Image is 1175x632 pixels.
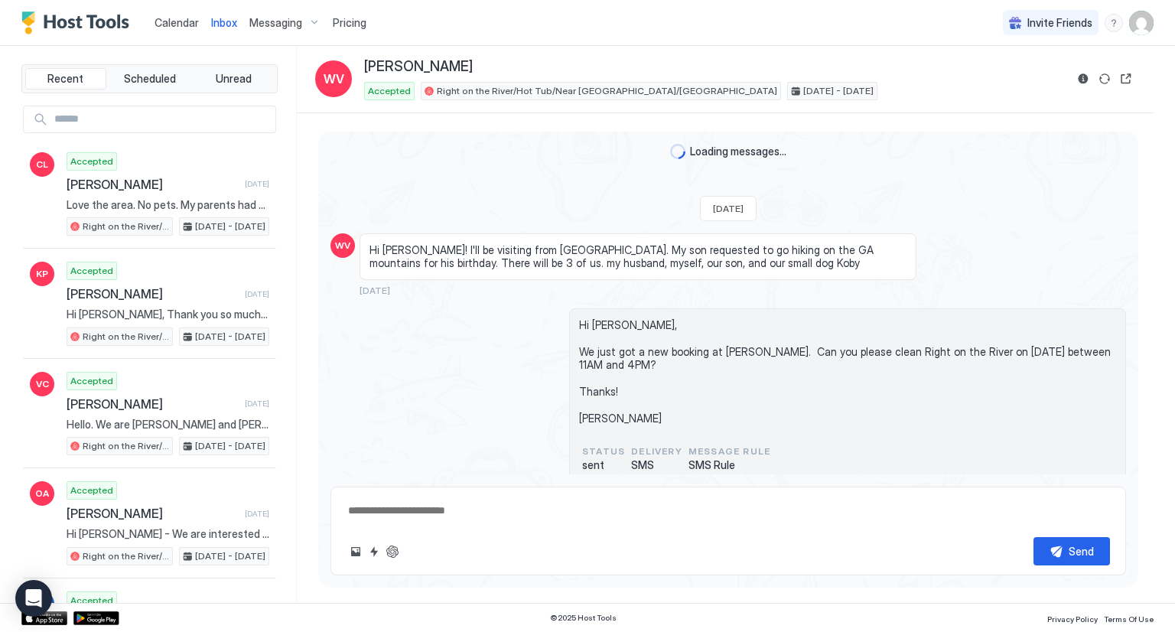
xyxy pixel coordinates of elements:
[70,484,113,497] span: Accepted
[25,68,106,90] button: Recent
[67,286,239,301] span: [PERSON_NAME]
[193,68,274,90] button: Unread
[333,16,366,30] span: Pricing
[245,179,269,189] span: [DATE]
[368,84,411,98] span: Accepted
[713,203,744,214] span: [DATE]
[1129,11,1154,35] div: User profile
[631,458,682,472] span: SMS
[67,198,269,212] span: Love the area. No pets. My parents had a cabin there in the 80's and 90's.
[67,527,269,541] span: Hi [PERSON_NAME] - We are interested in visiting [DATE] thru [DATE]. We have a dog (Remi) that we...
[83,330,169,344] span: Right on the River/Hot Tub/Near [GEOGRAPHIC_DATA]/[GEOGRAPHIC_DATA]
[15,580,52,617] div: Open Intercom Messenger
[73,611,119,625] a: Google Play Store
[67,308,269,321] span: Hi [PERSON_NAME], Thank you so much for choosing to stay at our cabin while in [GEOGRAPHIC_DATA]....
[688,458,770,472] span: SMS Rule
[383,542,402,561] button: ChatGPT Auto Reply
[70,594,113,608] span: Accepted
[155,15,199,31] a: Calendar
[582,445,625,458] span: status
[1033,537,1110,565] button: Send
[347,542,365,561] button: Upload image
[36,267,48,281] span: KP
[211,15,237,31] a: Inbox
[211,16,237,29] span: Inbox
[109,68,190,90] button: Scheduled
[195,549,265,563] span: [DATE] - [DATE]
[47,72,83,86] span: Recent
[369,243,906,270] span: Hi [PERSON_NAME]! I'll be visiting from [GEOGRAPHIC_DATA]. My son requested to go hiking on the G...
[36,158,48,171] span: CL
[688,445,770,458] span: Message Rule
[195,220,265,233] span: [DATE] - [DATE]
[690,145,786,158] span: Loading messages...
[631,445,682,458] span: Delivery
[124,72,176,86] span: Scheduled
[1027,16,1092,30] span: Invite Friends
[155,16,199,29] span: Calendar
[245,399,269,409] span: [DATE]
[1095,70,1114,88] button: Sync reservation
[35,487,49,500] span: OA
[1104,614,1154,624] span: Terms Of Use
[21,611,67,625] a: App Store
[70,155,113,168] span: Accepted
[579,318,1116,425] span: Hi [PERSON_NAME], We just got a new booking at [PERSON_NAME]. Can you please clean Right on the R...
[83,220,169,233] span: Right on the River/Hot Tub/Near [GEOGRAPHIC_DATA]/[GEOGRAPHIC_DATA]
[803,84,874,98] span: [DATE] - [DATE]
[83,549,169,563] span: Right on the River/Hot Tub/Near [GEOGRAPHIC_DATA]/[GEOGRAPHIC_DATA]
[437,84,777,98] span: Right on the River/Hot Tub/Near [GEOGRAPHIC_DATA]/[GEOGRAPHIC_DATA]
[70,264,113,278] span: Accepted
[195,330,265,344] span: [DATE] - [DATE]
[245,509,269,519] span: [DATE]
[67,396,239,412] span: [PERSON_NAME]
[21,64,278,93] div: tab-group
[48,106,275,132] input: Input Field
[195,439,265,453] span: [DATE] - [DATE]
[1047,610,1098,626] a: Privacy Policy
[67,177,239,192] span: [PERSON_NAME]
[249,16,302,30] span: Messaging
[1104,610,1154,626] a: Terms Of Use
[360,285,390,296] span: [DATE]
[582,458,625,472] span: sent
[83,439,169,453] span: Right on the River/Hot Tub/Near [GEOGRAPHIC_DATA]/[GEOGRAPHIC_DATA]
[36,377,49,391] span: VC
[1074,70,1092,88] button: Reservation information
[67,418,269,432] span: Hello. We are [PERSON_NAME] and [PERSON_NAME] from [GEOGRAPHIC_DATA], [GEOGRAPHIC_DATA]. My husba...
[550,613,617,623] span: © 2025 Host Tools
[1105,14,1123,32] div: menu
[1069,543,1094,559] div: Send
[335,239,350,252] span: WV
[364,58,473,76] span: [PERSON_NAME]
[1047,614,1098,624] span: Privacy Policy
[67,506,239,521] span: [PERSON_NAME]
[245,289,269,299] span: [DATE]
[670,144,685,159] div: loading
[21,11,136,34] a: Host Tools Logo
[216,72,252,86] span: Unread
[70,374,113,388] span: Accepted
[365,542,383,561] button: Quick reply
[1117,70,1135,88] button: Open reservation
[324,70,344,88] span: WV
